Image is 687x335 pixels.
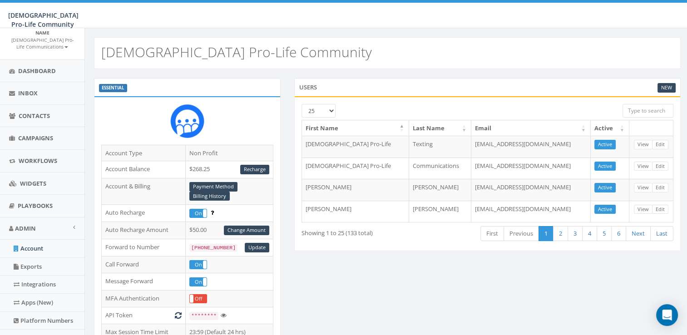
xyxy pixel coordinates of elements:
[409,120,471,136] th: Last Name: activate to sort column ascending
[190,278,207,286] label: On
[102,222,186,239] td: Auto Recharge Amount
[189,209,207,218] div: OnOff
[471,158,591,179] td: [EMAIL_ADDRESS][DOMAIN_NAME]
[302,201,409,222] td: [PERSON_NAME]
[175,312,182,318] i: Generate New Token
[591,120,629,136] th: Active: activate to sort column ascending
[102,161,186,178] td: Account Balance
[189,294,207,303] div: OnOff
[553,226,568,241] a: 2
[302,158,409,179] td: [DEMOGRAPHIC_DATA] Pro-Life
[18,134,53,142] span: Campaigns
[471,179,591,201] td: [EMAIL_ADDRESS][DOMAIN_NAME]
[189,244,237,252] code: [PHONE_NUMBER]
[302,179,409,201] td: [PERSON_NAME]
[301,225,449,237] div: Showing 1 to 25 (133 total)
[594,162,616,171] a: Active
[539,226,554,241] a: 1
[623,104,673,118] input: Type to search
[582,226,597,241] a: 4
[302,120,409,136] th: First Name: activate to sort column descending
[594,205,616,214] a: Active
[185,145,273,161] td: Non Profit
[409,136,471,158] td: Texting
[294,78,681,96] div: Users
[634,140,652,149] a: View
[480,226,504,241] a: First
[102,290,186,307] td: MFA Authentication
[656,304,678,326] div: Open Intercom Messenger
[211,208,214,217] span: Enable to prevent campaign failure.
[11,37,74,50] small: [DEMOGRAPHIC_DATA] Pro-Life Communications
[597,226,612,241] a: 5
[99,84,127,92] label: ESSENTIAL
[594,183,616,192] a: Active
[626,226,651,241] a: Next
[650,226,673,241] a: Last
[18,202,53,210] span: Playbooks
[189,192,230,201] a: Billing History
[409,201,471,222] td: [PERSON_NAME]
[240,165,269,174] a: Recharge
[102,256,186,273] td: Call Forward
[652,183,668,192] a: Edit
[102,178,186,205] td: Account & Billing
[634,205,652,214] a: View
[18,67,56,75] span: Dashboard
[102,273,186,291] td: Message Forward
[190,209,207,217] label: On
[471,201,591,222] td: [EMAIL_ADDRESS][DOMAIN_NAME]
[189,277,207,286] div: OnOff
[657,83,676,93] a: New
[190,295,207,303] label: Off
[8,11,79,29] span: [DEMOGRAPHIC_DATA] Pro-Life Community
[102,145,186,161] td: Account Type
[302,136,409,158] td: [DEMOGRAPHIC_DATA] Pro-Life
[634,162,652,171] a: View
[224,226,269,235] a: Change Amount
[409,179,471,201] td: [PERSON_NAME]
[409,158,471,179] td: Communications
[189,260,207,269] div: OnOff
[611,226,626,241] a: 6
[11,35,74,51] a: [DEMOGRAPHIC_DATA] Pro-Life Communications
[568,226,583,241] a: 3
[652,162,668,171] a: Edit
[102,307,186,324] td: API Token
[101,44,372,59] h2: [DEMOGRAPHIC_DATA] Pro-Life Community
[245,243,269,252] a: Update
[170,104,204,138] img: Rally_Corp_Icon_1.png
[19,112,50,120] span: Contacts
[471,120,591,136] th: Email: activate to sort column ascending
[504,226,539,241] a: Previous
[594,140,616,149] a: Active
[652,140,668,149] a: Edit
[471,136,591,158] td: [EMAIL_ADDRESS][DOMAIN_NAME]
[15,224,36,232] span: Admin
[19,157,57,165] span: Workflows
[18,89,38,97] span: Inbox
[102,239,186,256] td: Forward to Number
[652,205,668,214] a: Edit
[634,183,652,192] a: View
[102,205,186,222] td: Auto Recharge
[189,182,237,192] a: Payment Method
[190,261,207,269] label: On
[20,179,46,187] span: Widgets
[185,222,273,239] td: $50.00
[185,161,273,178] td: $268.25
[35,30,49,36] small: Name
